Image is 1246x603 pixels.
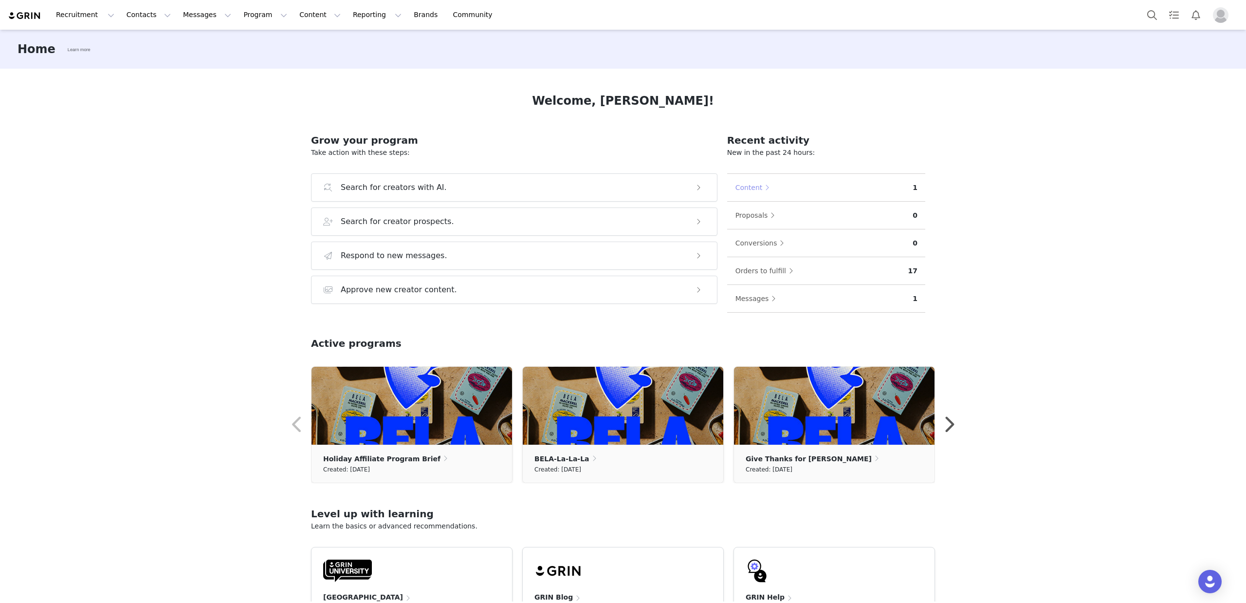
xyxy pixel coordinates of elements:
[1213,7,1228,23] img: placeholder-profile.jpg
[727,148,925,158] p: New in the past 24 hours:
[727,133,925,148] h2: Recent activity
[341,284,457,296] h3: Approve new creator content.
[913,294,917,304] p: 1
[311,242,717,270] button: Respond to new messages.
[311,521,935,531] p: Learn the basics or advanced recommendations.
[523,367,723,445] img: 351abbea-0e46-4dbe-ac55-a79689ae6ca3.jpg
[746,559,769,583] img: GRIN-help-icon.svg
[8,11,42,20] img: grin logo
[311,148,717,158] p: Take action with these steps:
[311,173,717,202] button: Search for creators with AI.
[293,4,347,26] button: Content
[408,4,446,26] a: Brands
[735,263,798,279] button: Orders to fulfill
[311,507,935,521] h2: Level up with learning
[1163,4,1185,26] a: Tasks
[735,180,775,195] button: Content
[311,336,402,351] h2: Active programs
[746,464,792,475] small: Created: [DATE]
[913,183,917,193] p: 1
[323,592,403,603] h4: [GEOGRAPHIC_DATA]
[311,367,512,445] img: 027b02ef-4ae5-412d-8792-43fd190ed28e.jpg
[311,207,717,236] button: Search for creator prospects.
[746,592,785,603] h4: GRIN Help
[1207,7,1238,23] button: Profile
[341,182,447,193] h3: Search for creators with AI.
[323,464,370,475] small: Created: [DATE]
[447,4,503,26] a: Community
[311,133,717,148] h2: Grow your program
[323,453,440,464] p: Holiday Affiliate Program Brief
[532,92,714,110] h1: Welcome, [PERSON_NAME]!
[913,238,917,248] p: 0
[50,4,120,26] button: Recruitment
[121,4,177,26] button: Contacts
[1185,4,1207,26] button: Notifications
[735,207,780,223] button: Proposals
[61,45,97,55] div: Tooltip anchor
[534,559,583,583] img: grin-logo-black.svg
[1198,570,1222,593] div: Open Intercom Messenger
[341,216,454,227] h3: Search for creator prospects.
[908,266,917,276] p: 17
[311,276,717,304] button: Approve new creator content.
[341,250,447,262] h3: Respond to new messages.
[913,210,917,221] p: 0
[323,559,372,583] img: GRIN-University-Logo-Black.svg
[177,4,237,26] button: Messages
[1141,4,1163,26] button: Search
[534,464,581,475] small: Created: [DATE]
[18,40,55,58] h3: Home
[534,453,589,464] p: BELA-La-La-La
[238,4,293,26] button: Program
[735,291,781,306] button: Messages
[735,235,789,251] button: Conversions
[734,367,934,445] img: 4129cb90-d880-410f-a108-3af5a1405924.jpg
[746,453,872,464] p: Give Thanks for [PERSON_NAME]
[347,4,407,26] button: Reporting
[534,592,573,603] h4: GRIN Blog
